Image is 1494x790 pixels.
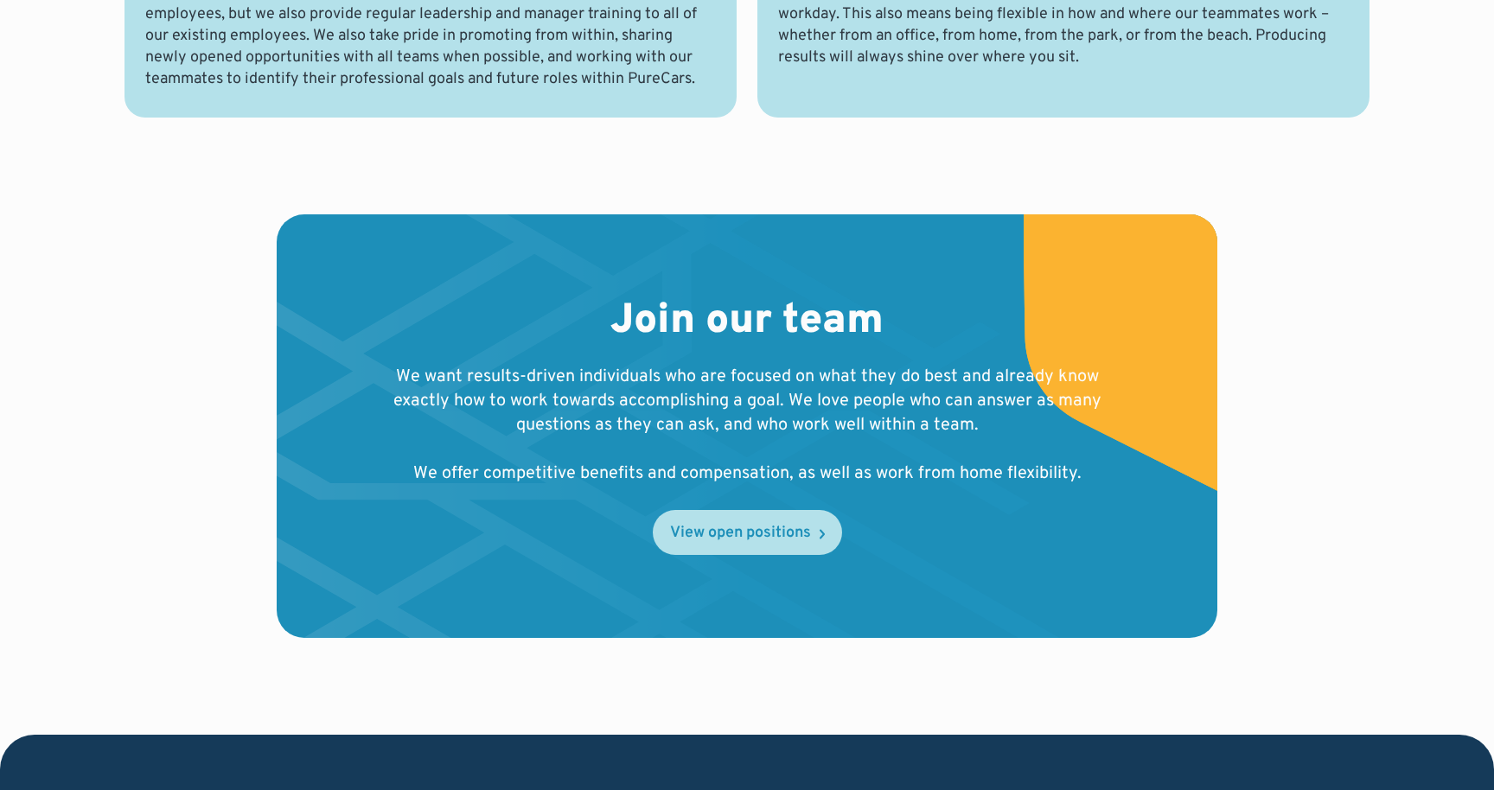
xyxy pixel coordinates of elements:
[610,297,884,347] h2: Join our team
[653,510,842,555] a: View open positions
[387,365,1107,486] p: We want results-driven individuals who are focused on what they do best and already know exactly ...
[670,526,811,541] div: View open positions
